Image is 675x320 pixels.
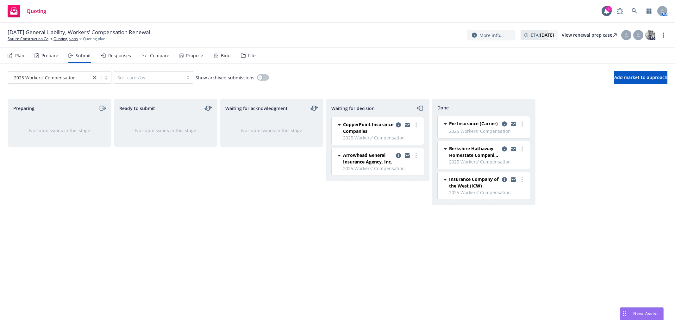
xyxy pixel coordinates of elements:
[412,152,420,159] a: more
[395,152,402,159] a: copy logging email
[620,307,664,320] button: Nova Assist
[248,53,258,58] div: Files
[18,127,101,134] div: No submissions in this stage
[614,5,626,17] a: Report a Bug
[27,9,46,14] span: Quoting
[479,32,504,39] span: More info...
[343,134,420,141] span: 2025 Workers' Compensation
[449,176,499,189] span: Insurance Company of the West (ICW)
[124,127,207,134] div: No submissions in this stage
[343,152,393,165] span: Arrowhead General Insurance Agency, Inc.
[98,104,106,112] a: moveRight
[633,311,658,316] span: Nova Assist
[230,127,313,134] div: No submissions in this stage
[403,121,411,129] a: copy logging email
[449,120,498,127] span: Pie Insurance (Carrier)
[53,36,78,42] a: Quoting plans
[395,121,402,129] a: copy logging email
[13,105,34,112] span: Preparing
[186,53,203,58] div: Propose
[540,32,554,38] strong: [DATE]
[467,30,516,40] button: More info...
[518,145,526,153] a: more
[501,145,508,153] a: copy logging email
[14,74,76,81] span: 2025 Workers' Compensation
[91,74,98,81] a: close
[416,104,424,112] a: moveLeft
[518,120,526,128] a: more
[343,165,420,172] span: 2025 Workers' Compensation
[76,53,91,58] div: Submit
[509,120,517,128] a: copy logging email
[449,158,526,165] span: 2025 Workers' Compensation
[412,121,420,129] a: more
[41,53,58,58] div: Prepare
[645,30,655,40] img: photo
[225,105,288,112] span: Waiting for acknowledgment
[660,31,667,39] a: more
[196,74,254,81] span: Show archived submissions
[8,28,150,36] span: [DATE] General Liability, Workers' Compensation Renewal
[343,121,393,134] span: CopperPoint Insurance Companies
[403,152,411,159] a: copy logging email
[221,53,231,58] div: Bind
[509,145,517,153] a: copy logging email
[119,105,155,112] span: Ready to submit
[501,120,508,128] a: copy logging email
[15,53,24,58] div: Plan
[449,145,499,158] span: Berkshire Hathaway Homestate Companies (BHHC)
[449,189,526,196] span: 2025 Workers' Compensation
[331,105,375,112] span: Waiting for decision
[108,53,131,58] div: Responses
[83,36,105,42] span: Quoting plan
[8,36,48,42] a: Saturn Construction Co
[606,6,612,12] div: 1
[620,308,628,320] div: Drag to move
[628,5,641,17] a: Search
[310,104,318,112] a: moveLeftRight
[509,176,517,183] a: copy logging email
[5,2,49,20] a: Quoting
[614,74,667,80] span: Add market to approach
[614,71,667,84] button: Add market to approach
[437,104,449,111] span: Done
[518,176,526,183] a: more
[449,128,526,134] span: 2025 Workers' Compensation
[150,53,169,58] div: Compare
[11,74,88,81] span: 2025 Workers' Compensation
[562,30,617,40] a: View renewal prep case
[643,5,655,17] a: Switch app
[531,32,554,38] span: ETA :
[204,104,212,112] a: moveLeftRight
[501,176,508,183] a: copy logging email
